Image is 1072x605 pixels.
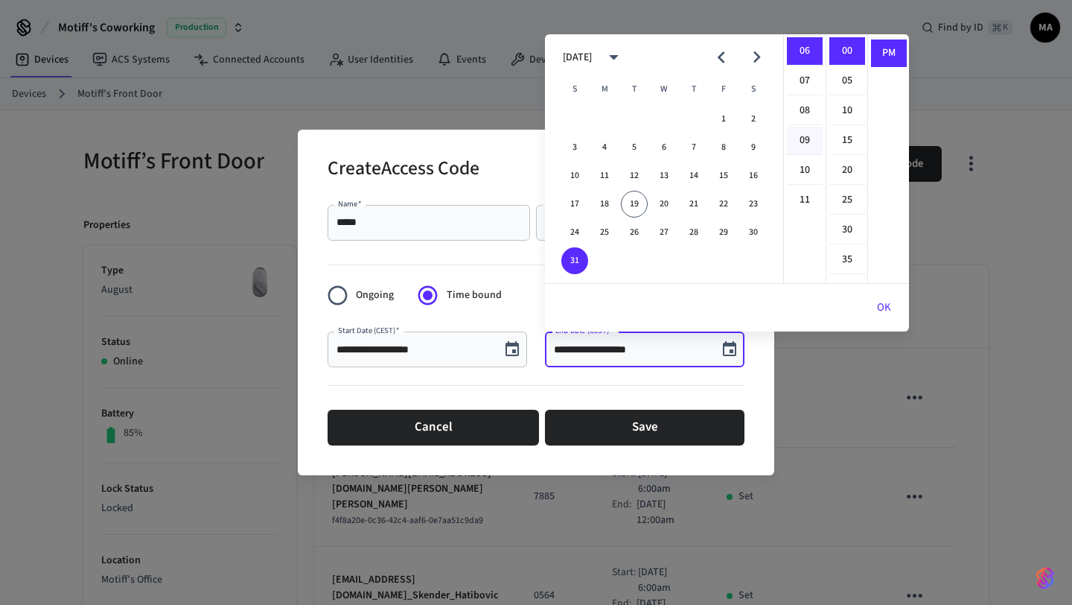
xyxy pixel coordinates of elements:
[829,67,865,95] li: 5 minutes
[338,198,362,209] label: Name
[651,191,677,218] button: 20
[561,191,588,218] button: 17
[710,134,737,161] button: 8
[621,191,648,218] button: 19
[829,97,865,125] li: 10 minutes
[447,288,502,303] span: Time bound
[561,134,588,161] button: 3
[826,34,867,283] ul: Select minutes
[829,156,865,185] li: 20 minutes
[740,219,767,246] button: 30
[680,134,707,161] button: 7
[680,75,707,104] span: Thursday
[561,247,588,274] button: 31
[829,246,865,274] li: 35 minutes
[829,127,865,155] li: 15 minutes
[787,186,823,214] li: 11 hours
[829,37,865,66] li: 0 minutes
[497,335,527,364] button: Choose date, selected date is Aug 19, 2025
[621,162,648,189] button: 12
[871,39,907,67] li: PM
[651,162,677,189] button: 13
[651,219,677,246] button: 27
[651,134,677,161] button: 6
[787,97,823,125] li: 8 hours
[596,39,631,75] button: calendar view is open, switch to year view
[710,219,737,246] button: 29
[591,191,618,218] button: 18
[591,162,618,189] button: 11
[740,162,767,189] button: 16
[680,162,707,189] button: 14
[328,410,539,446] button: Cancel
[545,410,744,446] button: Save
[621,75,648,104] span: Tuesday
[784,34,826,283] ul: Select hours
[563,50,592,66] div: [DATE]
[740,75,767,104] span: Saturday
[787,127,823,155] li: 9 hours
[710,106,737,133] button: 1
[328,148,479,193] h2: Create Access Code
[561,219,588,246] button: 24
[338,325,400,336] label: Start Date (CEST)
[621,219,648,246] button: 26
[829,276,865,304] li: 40 minutes
[740,106,767,133] button: 2
[829,216,865,244] li: 30 minutes
[1036,566,1054,590] img: SeamLogoGradient.69752ec5.svg
[867,34,909,283] ul: Select meridiem
[710,191,737,218] button: 22
[680,191,707,218] button: 21
[740,134,767,161] button: 9
[859,290,909,326] button: OK
[561,75,588,104] span: Sunday
[710,75,737,104] span: Friday
[621,134,648,161] button: 5
[561,162,588,189] button: 10
[356,288,394,303] span: Ongoing
[680,219,707,246] button: 28
[715,335,744,364] button: Choose date, selected date is Aug 31, 2025
[787,67,823,95] li: 7 hours
[740,191,767,218] button: 23
[651,75,677,104] span: Wednesday
[703,39,738,75] button: Previous month
[591,134,618,161] button: 4
[787,37,823,66] li: 6 hours
[710,162,737,189] button: 15
[787,156,823,185] li: 10 hours
[739,39,774,75] button: Next month
[591,219,618,246] button: 25
[591,75,618,104] span: Monday
[829,186,865,215] li: 25 minutes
